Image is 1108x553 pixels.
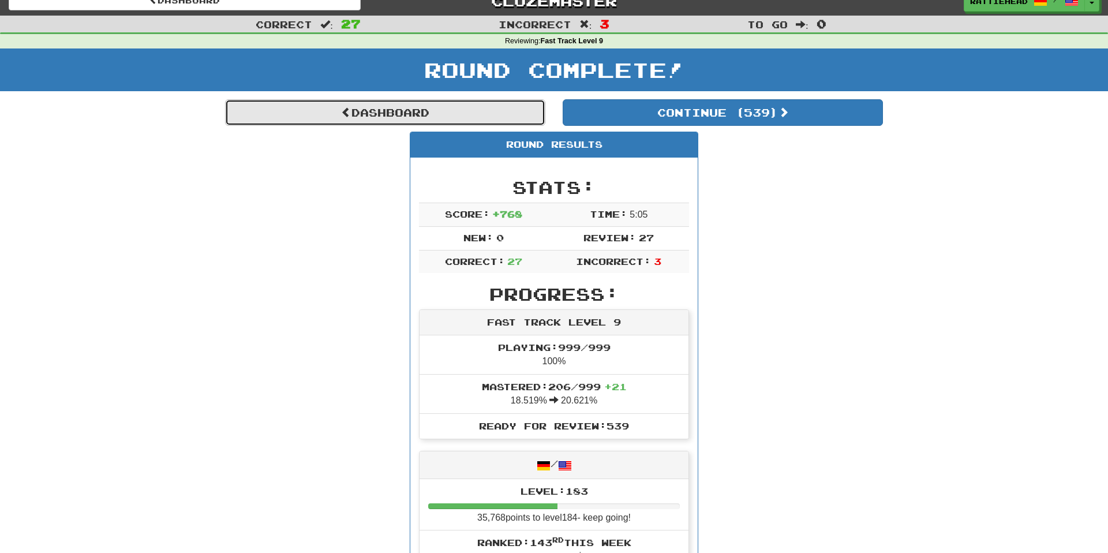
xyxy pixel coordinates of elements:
[445,208,490,219] span: Score:
[410,132,698,158] div: Round Results
[541,37,604,45] strong: Fast Track Level 9
[4,58,1104,81] h1: Round Complete!
[498,342,611,353] span: Playing: 999 / 999
[320,20,333,29] span: :
[590,208,627,219] span: Time:
[482,381,627,392] span: Mastered: 206 / 999
[499,18,571,30] span: Incorrect
[496,232,504,243] span: 0
[639,232,654,243] span: 27
[463,232,493,243] span: New:
[579,20,592,29] span: :
[630,210,647,219] span: 5 : 0 5
[419,285,689,304] h2: Progress:
[521,485,588,496] span: Level: 183
[604,381,627,392] span: + 21
[583,232,636,243] span: Review:
[576,256,651,267] span: Incorrect:
[563,99,883,126] button: Continue (539)
[420,310,688,335] div: Fast Track Level 9
[420,479,688,531] li: 35,768 points to level 184 - keep going!
[420,374,688,414] li: 18.519% 20.621%
[420,335,688,375] li: 100%
[445,256,505,267] span: Correct:
[654,256,661,267] span: 3
[419,178,689,197] h2: Stats:
[507,256,522,267] span: 27
[552,536,564,544] sup: rd
[225,99,545,126] a: Dashboard
[817,17,826,31] span: 0
[747,18,788,30] span: To go
[477,537,631,548] span: Ranked: 143 this week
[479,420,629,431] span: Ready for Review: 539
[796,20,808,29] span: :
[420,451,688,479] div: /
[600,17,609,31] span: 3
[256,18,312,30] span: Correct
[341,17,361,31] span: 27
[492,208,522,219] span: + 768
